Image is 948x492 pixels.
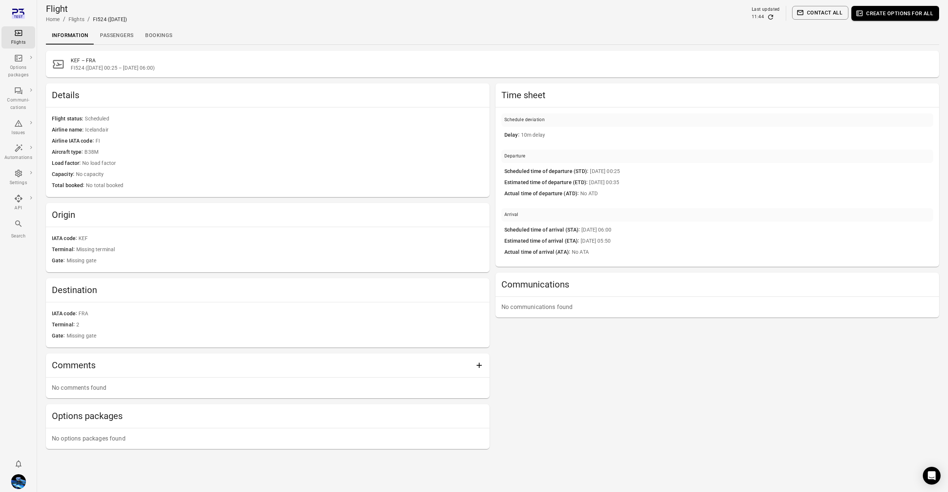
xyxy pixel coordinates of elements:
[11,456,26,471] button: Notifications
[752,13,764,21] div: 11:44
[93,16,127,23] div: FI524 ([DATE])
[851,6,939,21] button: Create options for all
[46,27,94,44] a: Information
[82,159,484,167] span: No load factor
[504,190,580,198] span: Actual time of departure (ATD)
[504,116,545,124] div: Schedule deviation
[52,257,67,265] span: Gate
[79,310,484,318] span: FRA
[46,15,127,24] nav: Breadcrumbs
[52,148,84,156] span: Aircraft type
[52,209,484,221] h2: Origin
[52,235,79,243] span: IATA code
[63,15,66,24] li: /
[1,117,35,139] a: Issues
[84,148,484,156] span: B38M
[8,471,29,492] button: Daníel Benediktsson
[1,142,35,164] a: Automations
[52,359,472,371] h2: Comments
[52,170,76,179] span: Capacity
[46,27,939,44] div: Local navigation
[69,16,84,22] a: Flights
[52,115,85,123] span: Flight status
[572,248,930,256] span: No ATA
[1,51,35,81] a: Options packages
[1,192,35,214] a: API
[76,170,484,179] span: No capacity
[4,129,32,137] div: Issues
[11,474,26,489] img: shutterstock-1708408498.jpg
[792,6,848,20] button: Contact all
[580,190,930,198] span: No ATD
[504,237,581,245] span: Estimated time of arrival (ETA)
[1,84,35,114] a: Communi-cations
[1,26,35,49] a: Flights
[67,332,484,340] span: Missing gate
[71,64,933,72] span: FI524 ([DATE] 00:25 – [DATE] 06:00)
[52,246,76,254] span: Terminal
[79,235,484,243] span: KEF
[4,233,32,240] div: Search
[52,126,85,134] span: Airline name
[4,39,32,46] div: Flights
[76,321,484,329] span: 2
[96,137,484,145] span: FI
[52,434,484,443] p: No options packages found
[94,27,139,44] a: Passengers
[504,167,590,176] span: Scheduled time of departure (STD)
[52,159,82,167] span: Load factor
[581,237,930,245] span: [DATE] 05:50
[52,89,484,101] h2: Details
[52,410,484,422] h2: Options packages
[501,89,933,101] h2: Time sheet
[1,167,35,189] a: Settings
[52,182,86,190] span: Total booked
[504,211,518,219] div: Arrival
[504,131,521,139] span: Delay
[85,115,484,123] span: Scheduled
[767,13,774,21] button: Refresh data
[589,179,930,187] span: [DATE] 00:35
[76,246,484,254] span: Missing terminal
[472,358,487,373] button: Add comment
[504,226,581,234] span: Scheduled time of arrival (STA)
[504,153,525,160] div: Departure
[52,321,76,329] span: Terminal
[1,217,35,242] button: Search
[85,126,484,134] span: Icelandair
[501,303,933,312] p: No communications found
[4,205,32,212] div: API
[4,179,32,187] div: Settings
[590,167,930,176] span: [DATE] 00:25
[504,248,572,256] span: Actual time of arrival (ATA)
[4,64,32,79] div: Options packages
[752,6,780,13] div: Last updated
[4,97,32,112] div: Communi-cations
[581,226,930,234] span: [DATE] 06:00
[501,279,933,290] h2: Communications
[67,257,484,265] span: Missing gate
[139,27,178,44] a: Bookings
[52,137,96,145] span: Airline IATA code
[52,310,79,318] span: IATA code
[52,332,67,340] span: Gate
[46,16,60,22] a: Home
[46,3,127,15] h1: Flight
[504,179,589,187] span: Estimated time of departure (ETD)
[87,15,90,24] li: /
[52,383,484,392] p: No comments found
[923,467,941,485] div: Open Intercom Messenger
[86,182,484,190] span: No total booked
[4,154,32,162] div: Automations
[52,284,484,296] h2: Destination
[71,57,933,64] h2: KEF – FRA
[521,131,930,139] span: 10m delay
